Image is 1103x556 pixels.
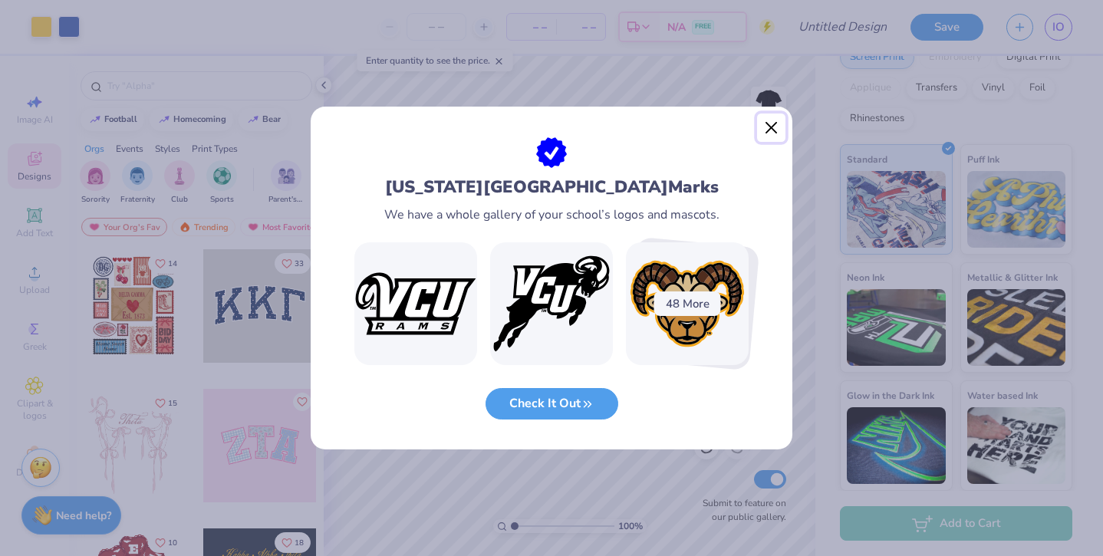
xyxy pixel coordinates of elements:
div: [US_STATE][GEOGRAPHIC_DATA] Marks [385,176,719,199]
button: Check It Out [486,388,618,419]
img: VCU 8 [354,242,477,365]
div: 48 More [654,291,721,316]
img: VCU 37 [626,242,749,365]
button: Close [757,114,786,143]
div: We have a whole gallery of your school’s logos and mascots. [384,206,719,223]
img: approval.png [536,137,567,168]
img: VCU 29 [490,242,613,365]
